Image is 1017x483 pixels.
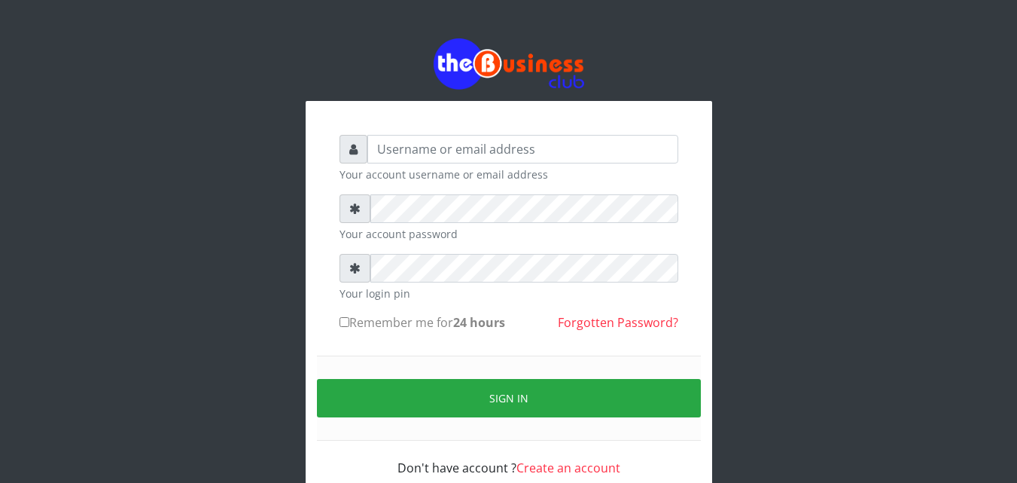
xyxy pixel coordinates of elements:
small: Your login pin [340,286,678,301]
small: Your account password [340,226,678,242]
input: Username or email address [367,135,678,164]
a: Forgotten Password? [558,314,678,331]
b: 24 hours [453,314,505,331]
small: Your account username or email address [340,167,678,182]
div: Don't have account ? [340,441,678,477]
input: Remember me for24 hours [340,317,349,327]
a: Create an account [516,460,620,476]
label: Remember me for [340,313,505,332]
button: Sign in [317,379,701,417]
